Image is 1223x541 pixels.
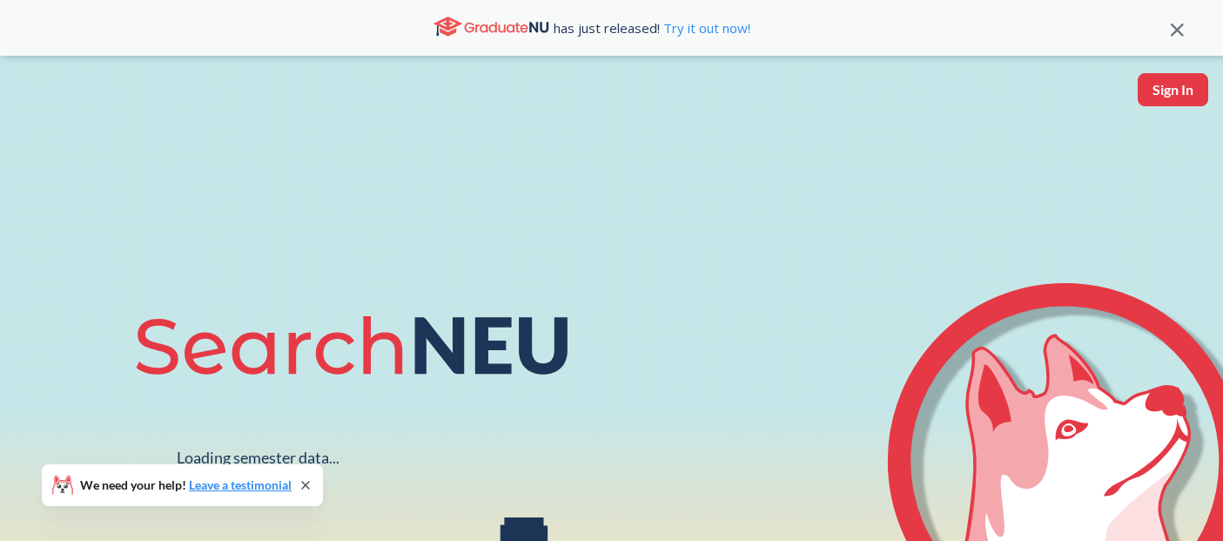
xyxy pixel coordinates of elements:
button: Sign In [1138,73,1208,106]
a: sandbox logo [17,73,58,132]
img: sandbox logo [17,73,58,126]
div: Loading semester data... [177,448,339,468]
span: We need your help! [80,479,292,491]
a: Try it out now! [660,19,750,37]
span: has just released! [554,18,750,37]
a: Leave a testimonial [189,477,292,492]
